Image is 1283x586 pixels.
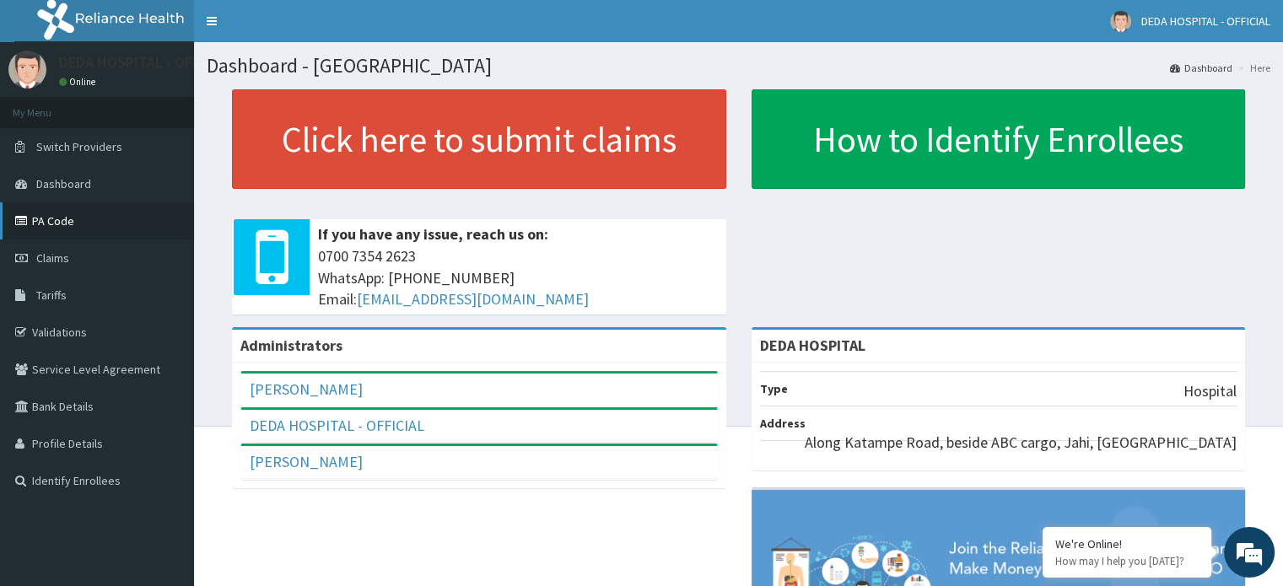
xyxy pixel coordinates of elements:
[36,176,91,191] span: Dashboard
[318,245,718,310] span: 0700 7354 2623 WhatsApp: [PHONE_NUMBER] Email:
[250,379,363,399] a: [PERSON_NAME]
[1110,11,1131,32] img: User Image
[232,89,726,189] a: Click here to submit claims
[805,432,1237,454] p: Along Katampe Road, beside ABC cargo, Jahi, [GEOGRAPHIC_DATA]
[36,250,69,266] span: Claims
[36,139,122,154] span: Switch Providers
[1055,536,1199,551] div: We're Online!
[318,224,548,244] b: If you have any issue, reach us on:
[1055,554,1199,568] p: How may I help you today?
[36,288,67,303] span: Tariffs
[1141,13,1270,29] span: DEDA HOSPITAL - OFFICIAL
[357,289,589,309] a: [EMAIL_ADDRESS][DOMAIN_NAME]
[240,336,342,355] b: Administrators
[250,452,363,471] a: [PERSON_NAME]
[8,51,46,89] img: User Image
[752,89,1246,189] a: How to Identify Enrollees
[760,381,788,396] b: Type
[59,55,233,70] p: DEDA HOSPITAL - OFFICIAL
[250,416,424,435] a: DEDA HOSPITAL - OFFICIAL
[760,336,865,355] strong: DEDA HOSPITAL
[207,55,1270,77] h1: Dashboard - [GEOGRAPHIC_DATA]
[1183,380,1237,402] p: Hospital
[760,416,806,431] b: Address
[1234,61,1270,75] li: Here
[59,76,100,88] a: Online
[1170,61,1232,75] a: Dashboard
